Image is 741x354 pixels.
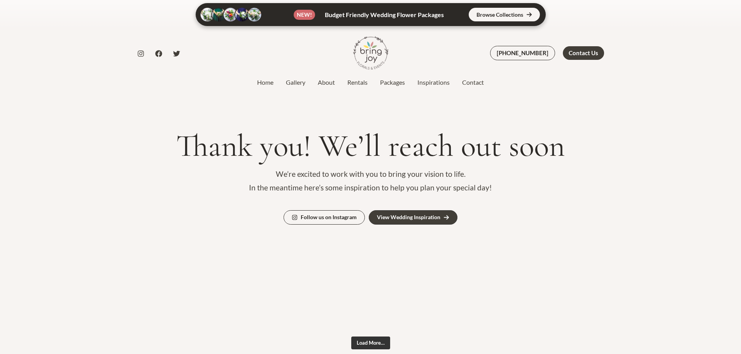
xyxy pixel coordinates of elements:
img: Bring Joy [353,35,388,70]
a: Twitter [173,50,180,57]
a: Contact [456,78,490,87]
div: View Wedding Inspiration [377,214,440,220]
a: Contact Us [563,46,604,60]
h1: Thank you! We’ll reach out soon [137,129,604,163]
a: About [312,78,341,87]
span: Load More… [357,340,385,346]
div: Follow us on Instagram [301,214,357,220]
a: Facebook [155,50,162,57]
a: Inspirations [411,78,456,87]
a: View Wedding Inspiration [369,210,457,225]
a: Gallery [280,78,312,87]
p: We’re excited to work with you to bring your vision to life. In the meantime here’s some inspirat... [137,167,604,195]
a: [PHONE_NUMBER] [490,46,555,60]
a: Follow us on Instagram [284,210,365,225]
a: Packages [374,78,411,87]
button: Load More… [351,337,390,350]
a: Home [251,78,280,87]
a: Rentals [341,78,374,87]
a: Instagram [137,50,144,57]
nav: Site Navigation [251,77,490,88]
